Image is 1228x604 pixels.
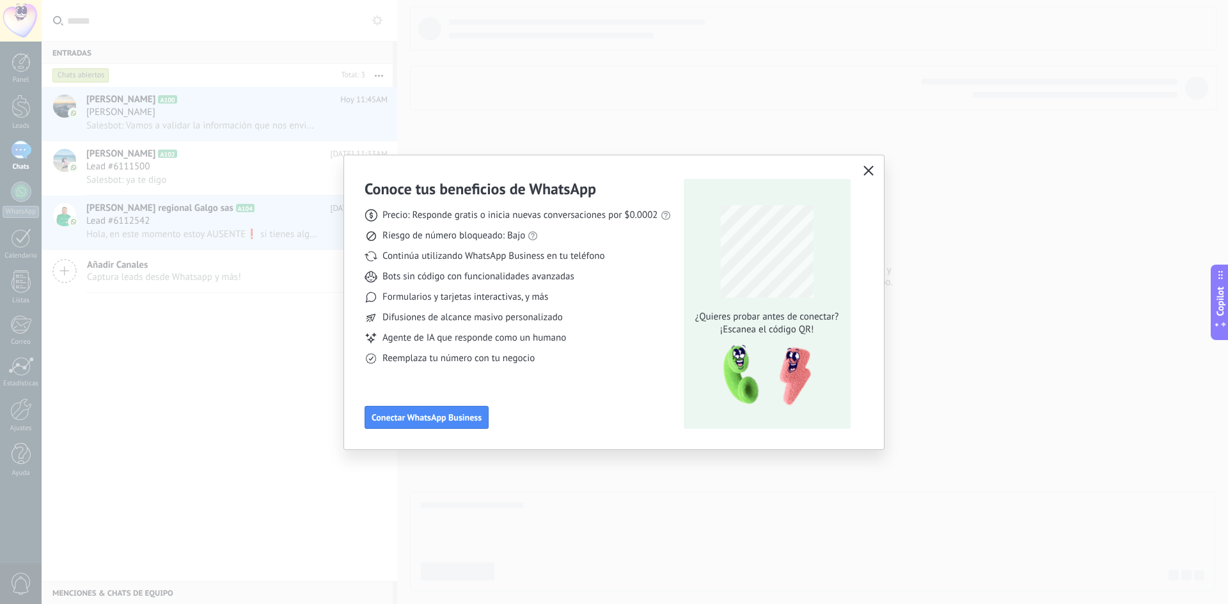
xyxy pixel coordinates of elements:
span: Difusiones de alcance masivo personalizado [382,311,563,324]
span: Precio: Responde gratis o inicia nuevas conversaciones por $0.0002 [382,209,658,222]
button: Conectar WhatsApp Business [365,406,489,429]
span: Riesgo de número bloqueado: Bajo [382,229,525,242]
span: ¡Escanea el código QR! [691,323,842,336]
span: Agente de IA que responde como un humano [382,332,566,345]
span: Formularios y tarjetas interactivas, y más [382,291,548,304]
span: Reemplaza tu número con tu negocio [382,352,535,365]
span: ¿Quieres probar antes de conectar? [691,311,842,323]
span: Bots sin código con funcionalidades avanzadas [382,270,574,283]
span: Continúa utilizando WhatsApp Business en tu teléfono [382,250,604,263]
h3: Conoce tus beneficios de WhatsApp [365,179,596,199]
span: Copilot [1214,286,1227,316]
img: qr-pic-1x.png [712,341,814,410]
span: Conectar WhatsApp Business [372,413,482,422]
